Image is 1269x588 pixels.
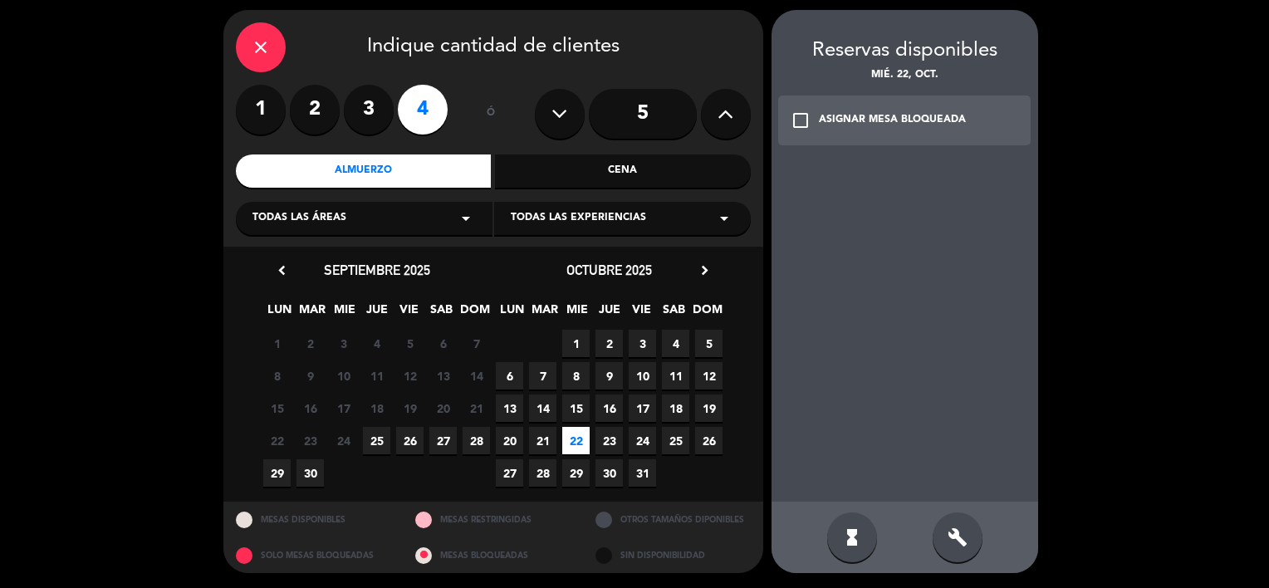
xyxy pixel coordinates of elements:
span: 2 [595,330,623,357]
span: septiembre 2025 [324,262,430,278]
span: 28 [529,459,556,487]
span: 16 [296,394,324,422]
span: 20 [429,394,457,422]
span: 25 [662,427,689,454]
i: arrow_drop_down [714,208,734,228]
span: 9 [595,362,623,390]
div: MESAS BLOQUEADAS [403,537,583,573]
span: 19 [396,394,424,422]
span: Todas las áreas [252,210,346,227]
span: 5 [695,330,723,357]
span: 31 [629,459,656,487]
div: OTROS TAMAÑOS DIPONIBLES [583,502,763,537]
span: octubre 2025 [566,262,652,278]
span: 18 [363,394,390,422]
div: ASIGNAR MESA BLOQUEADA [819,112,966,129]
div: MESAS DISPONIBLES [223,502,404,537]
span: 12 [695,362,723,390]
span: 8 [562,362,590,390]
i: chevron_left [273,262,291,279]
span: 9 [296,362,324,390]
span: LUN [498,300,526,327]
span: 8 [263,362,291,390]
span: 25 [363,427,390,454]
span: 7 [463,330,490,357]
span: DOM [460,300,488,327]
span: 13 [496,394,523,422]
span: 29 [263,459,291,487]
span: 26 [695,427,723,454]
span: 22 [562,427,590,454]
span: 16 [595,394,623,422]
div: Reservas disponibles [772,35,1038,67]
span: 15 [263,394,291,422]
span: MAR [531,300,558,327]
span: 3 [629,330,656,357]
span: 23 [595,427,623,454]
span: Todas las experiencias [511,210,646,227]
div: ó [464,85,518,143]
span: 30 [595,459,623,487]
span: 13 [429,362,457,390]
span: 21 [463,394,490,422]
span: 27 [429,427,457,454]
i: check_box_outline_blank [791,110,811,130]
span: 10 [629,362,656,390]
span: MIE [563,300,590,327]
span: 12 [396,362,424,390]
div: SOLO MESAS BLOQUEADAS [223,537,404,573]
span: 1 [562,330,590,357]
span: 17 [629,394,656,422]
span: JUE [363,300,390,327]
span: 22 [263,427,291,454]
div: Cena [495,154,751,188]
span: VIE [395,300,423,327]
div: Indique cantidad de clientes [236,22,751,72]
label: 4 [398,85,448,135]
span: 24 [629,427,656,454]
span: MIE [331,300,358,327]
span: 28 [463,427,490,454]
i: arrow_drop_down [456,208,476,228]
label: 3 [344,85,394,135]
div: MESAS RESTRINGIDAS [403,502,583,537]
span: 7 [529,362,556,390]
span: SAB [428,300,455,327]
span: 14 [529,394,556,422]
span: DOM [693,300,720,327]
span: 10 [330,362,357,390]
label: 1 [236,85,286,135]
span: LUN [266,300,293,327]
span: 30 [296,459,324,487]
span: SAB [660,300,688,327]
span: VIE [628,300,655,327]
span: 6 [496,362,523,390]
span: 4 [662,330,689,357]
span: 24 [330,427,357,454]
span: 6 [429,330,457,357]
span: 5 [396,330,424,357]
i: hourglass_full [842,527,862,547]
div: mié. 22, oct. [772,67,1038,84]
span: 3 [330,330,357,357]
i: build [948,527,968,547]
span: 21 [529,427,556,454]
span: 4 [363,330,390,357]
span: 20 [496,427,523,454]
span: 17 [330,394,357,422]
i: close [251,37,271,57]
span: 18 [662,394,689,422]
span: JUE [595,300,623,327]
span: 11 [662,362,689,390]
span: 15 [562,394,590,422]
i: chevron_right [696,262,713,279]
span: 27 [496,459,523,487]
span: 14 [463,362,490,390]
span: 29 [562,459,590,487]
span: 23 [296,427,324,454]
div: SIN DISPONIBILIDAD [583,537,763,573]
label: 2 [290,85,340,135]
span: 2 [296,330,324,357]
span: MAR [298,300,326,327]
span: 26 [396,427,424,454]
